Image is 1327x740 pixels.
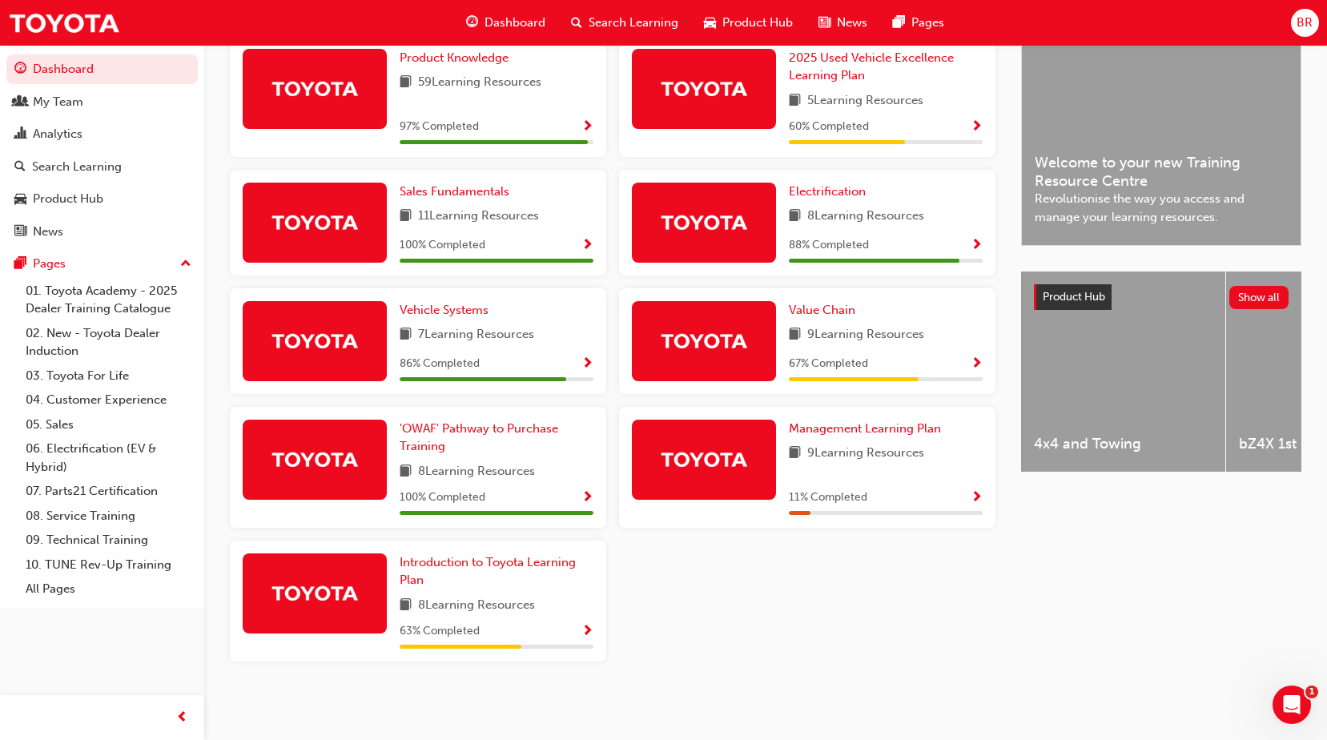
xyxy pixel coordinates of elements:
[33,255,66,273] div: Pages
[1021,271,1225,472] a: 4x4 and Towing
[6,51,198,249] button: DashboardMy TeamAnalyticsSearch LearningProduct HubNews
[722,14,793,32] span: Product Hub
[807,444,924,464] span: 9 Learning Resources
[581,354,593,374] button: Show Progress
[6,249,198,279] button: Pages
[19,412,198,437] a: 05. Sales
[660,327,748,355] img: Trak
[400,184,509,199] span: Sales Fundamentals
[466,13,478,33] span: guage-icon
[789,49,983,85] a: 2025 Used Vehicle Excellence Learning Plan
[14,192,26,207] span: car-icon
[6,217,198,247] a: News
[558,6,691,39] a: search-iconSearch Learning
[971,488,983,508] button: Show Progress
[6,87,198,117] a: My Team
[971,354,983,374] button: Show Progress
[14,95,26,110] span: people-icon
[1034,435,1212,453] span: 4x4 and Towing
[789,118,869,136] span: 60 % Completed
[19,528,198,553] a: 09. Technical Training
[19,388,198,412] a: 04. Customer Experience
[400,49,515,67] a: Product Knowledge
[19,479,198,504] a: 07. Parts21 Certification
[807,207,924,227] span: 8 Learning Resources
[581,621,593,641] button: Show Progress
[971,235,983,255] button: Show Progress
[14,257,26,271] span: pages-icon
[1035,190,1288,226] span: Revolutionise the way you access and manage your learning resources.
[418,73,541,93] span: 59 Learning Resources
[6,119,198,149] a: Analytics
[33,125,82,143] div: Analytics
[789,355,868,373] span: 67 % Completed
[660,74,748,103] img: Trak
[400,555,576,588] span: Introduction to Toyota Learning Plan
[581,357,593,372] span: Show Progress
[911,14,944,32] span: Pages
[453,6,558,39] a: guage-iconDashboard
[418,325,534,345] span: 7 Learning Resources
[1034,284,1289,310] a: Product HubShow all
[789,420,947,438] a: Management Learning Plan
[14,160,26,175] span: search-icon
[581,120,593,135] span: Show Progress
[6,152,198,182] a: Search Learning
[400,207,412,227] span: book-icon
[400,462,412,482] span: book-icon
[571,13,582,33] span: search-icon
[418,462,535,482] span: 8 Learning Resources
[19,553,198,577] a: 10. TUNE Rev-Up Training
[6,184,198,214] a: Product Hub
[418,596,535,616] span: 8 Learning Resources
[789,184,866,199] span: Electrification
[400,325,412,345] span: book-icon
[581,239,593,253] span: Show Progress
[581,488,593,508] button: Show Progress
[806,6,880,39] a: news-iconNews
[971,239,983,253] span: Show Progress
[789,91,801,111] span: book-icon
[19,321,198,364] a: 02. New - Toyota Dealer Induction
[581,625,593,639] span: Show Progress
[19,364,198,388] a: 03. Toyota For Life
[271,208,359,236] img: Trak
[660,445,748,473] img: Trak
[400,236,485,255] span: 100 % Completed
[14,225,26,239] span: news-icon
[893,13,905,33] span: pages-icon
[14,62,26,77] span: guage-icon
[691,6,806,39] a: car-iconProduct Hub
[789,236,869,255] span: 88 % Completed
[789,301,862,320] a: Value Chain
[271,327,359,355] img: Trak
[789,50,954,83] span: 2025 Used Vehicle Excellence Learning Plan
[485,14,545,32] span: Dashboard
[400,303,489,317] span: Vehicle Systems
[789,489,867,507] span: 11 % Completed
[400,596,412,616] span: book-icon
[19,504,198,529] a: 08. Service Training
[400,355,480,373] span: 86 % Completed
[1291,9,1319,37] button: BR
[789,444,801,464] span: book-icon
[271,579,359,607] img: Trak
[1021,4,1301,246] a: Latest NewsShow allWelcome to your new Training Resource CentreRevolutionise the way you access a...
[1297,14,1313,32] span: BR
[589,14,678,32] span: Search Learning
[789,303,855,317] span: Value Chain
[789,183,872,201] a: Electrification
[400,489,485,507] span: 100 % Completed
[400,50,509,65] span: Product Knowledge
[789,207,801,227] span: book-icon
[400,553,593,589] a: Introduction to Toyota Learning Plan
[1305,686,1318,698] span: 1
[1035,154,1288,190] span: Welcome to your new Training Resource Centre
[271,74,359,103] img: Trak
[704,13,716,33] span: car-icon
[807,325,924,345] span: 9 Learning Resources
[880,6,957,39] a: pages-iconPages
[8,5,120,41] a: Trak
[19,279,198,321] a: 01. Toyota Academy - 2025 Dealer Training Catalogue
[660,208,748,236] img: Trak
